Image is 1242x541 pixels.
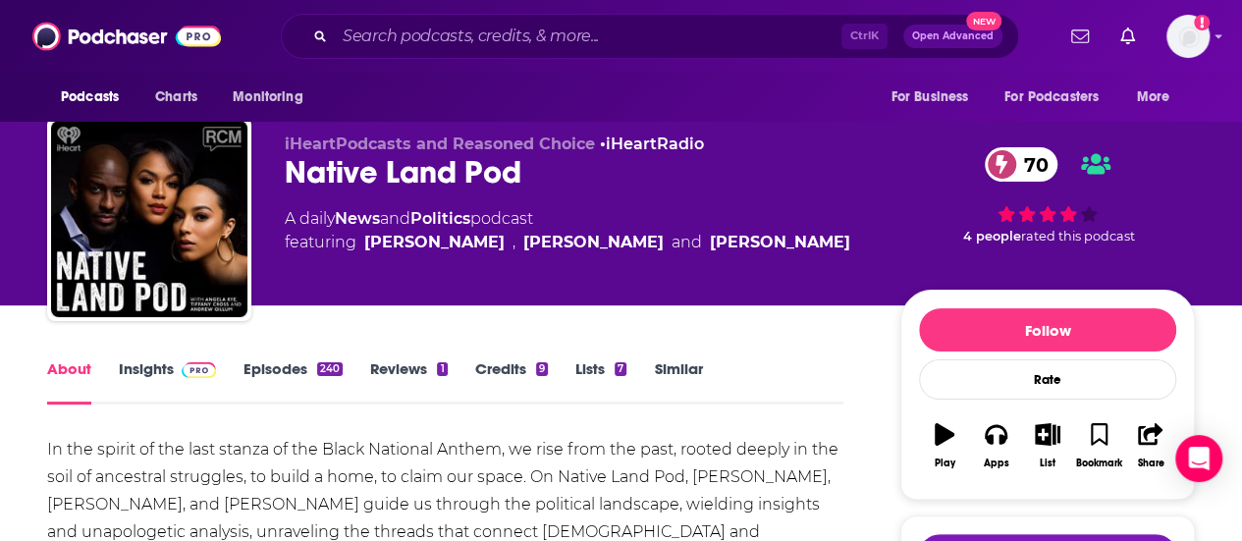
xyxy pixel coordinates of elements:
[1166,15,1210,58] span: Logged in as AtriaBooks
[1166,15,1210,58] img: User Profile
[182,362,216,378] img: Podchaser Pro
[61,83,119,111] span: Podcasts
[317,362,343,376] div: 240
[1073,410,1124,481] button: Bookmark
[919,410,970,481] button: Play
[1076,458,1122,469] div: Bookmark
[841,24,888,49] span: Ctrl K
[437,362,447,376] div: 1
[51,121,247,317] img: Native Land Pod
[47,359,91,405] a: About
[380,209,410,228] span: and
[1063,20,1097,53] a: Show notifications dropdown
[970,410,1021,481] button: Apps
[32,18,221,55] img: Podchaser - Follow, Share and Rate Podcasts
[1166,15,1210,58] button: Show profile menu
[285,135,595,153] span: iHeartPodcasts and Reasoned Choice
[1137,83,1170,111] span: More
[370,359,447,405] a: Reviews1
[654,359,702,405] a: Similar
[1022,410,1073,481] button: List
[335,209,380,228] a: News
[903,25,1002,48] button: Open AdvancedNew
[900,135,1195,256] div: 70 4 peoplerated this podcast
[919,308,1176,352] button: Follow
[155,83,197,111] span: Charts
[119,359,216,405] a: InsightsPodchaser Pro
[877,79,993,116] button: open menu
[536,362,548,376] div: 9
[285,207,850,254] div: A daily podcast
[984,458,1009,469] div: Apps
[523,231,664,254] a: Angela Rye
[1040,458,1055,469] div: List
[142,79,209,116] a: Charts
[364,231,505,254] a: Andrew Gillum
[47,79,144,116] button: open menu
[243,359,343,405] a: Episodes240
[1123,79,1195,116] button: open menu
[575,359,626,405] a: Lists7
[1175,435,1222,482] div: Open Intercom Messenger
[615,362,626,376] div: 7
[966,12,1001,30] span: New
[963,229,1021,243] span: 4 people
[710,231,850,254] a: Tiffany Cross
[1004,147,1058,182] span: 70
[233,83,302,111] span: Monitoring
[1021,229,1135,243] span: rated this podcast
[992,79,1127,116] button: open menu
[1137,458,1163,469] div: Share
[600,135,704,153] span: •
[281,14,1019,59] div: Search podcasts, credits, & more...
[985,147,1058,182] a: 70
[1194,15,1210,30] svg: Add a profile image
[606,135,704,153] a: iHeartRadio
[285,231,850,254] span: featuring
[513,231,515,254] span: ,
[335,21,841,52] input: Search podcasts, credits, & more...
[475,359,548,405] a: Credits9
[912,31,994,41] span: Open Advanced
[891,83,968,111] span: For Business
[935,458,955,469] div: Play
[1125,410,1176,481] button: Share
[1004,83,1099,111] span: For Podcasters
[672,231,702,254] span: and
[919,359,1176,400] div: Rate
[410,209,470,228] a: Politics
[219,79,328,116] button: open menu
[1112,20,1143,53] a: Show notifications dropdown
